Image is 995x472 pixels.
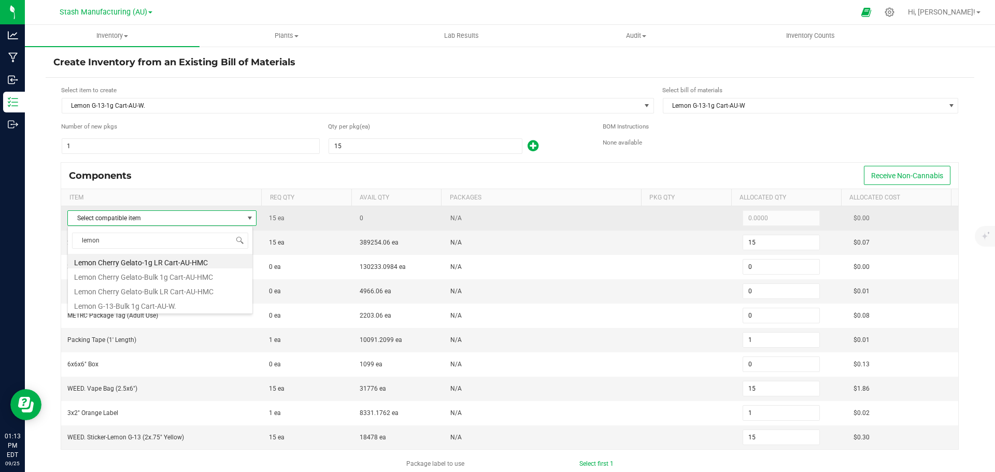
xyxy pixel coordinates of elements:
span: 6x6x6" Box [67,361,98,368]
span: Packing Tape (1' Length) [67,336,136,344]
span: $0.01 [854,288,870,295]
span: Lemon G-13-1g Cart-AU-W. [62,98,641,113]
span: WEED. Vape Bag (2.5x6") [67,385,137,392]
span: 8331.1762 ea [360,409,399,417]
span: Plants [200,31,374,40]
inline-svg: Inbound [8,75,18,85]
th: Req Qty [261,189,351,207]
span: N/A [450,434,462,441]
span: 0 ea [269,312,281,319]
span: Inventory [25,31,200,40]
span: 18478 ea [360,434,386,441]
span: (ea) [360,122,369,132]
span: Number of new packages to create [61,122,117,132]
span: 10091.2099 ea [360,336,402,344]
div: Components [69,170,139,181]
span: 3x2" Orange Label [67,409,118,417]
th: Pkg Qty [641,189,731,207]
span: METRC Package Tag (Adult Use) [67,312,158,319]
span: 15 ea [269,385,285,392]
a: Select first 1 [579,460,614,467]
th: Packages [441,189,641,207]
span: $0.30 [854,434,870,441]
a: Inventory [25,25,200,47]
span: 0 ea [269,361,281,368]
span: N/A [450,409,462,417]
span: Lemon G-13-1g Cart-AU-W [663,98,945,113]
p: 09/25 [5,460,20,467]
span: 389254.06 ea [360,239,399,246]
span: Stash Manufacturing (AU) [60,8,147,17]
span: 1099 ea [360,361,382,368]
a: Plants [200,25,374,47]
span: 15 ea [269,214,285,222]
span: BOM Instructions [603,123,649,130]
span: $0.01 [854,336,870,344]
span: 0 ea [269,288,281,295]
span: Hi, [PERSON_NAME]! [908,8,975,16]
span: N/A [450,214,462,222]
span: 4966.06 ea [360,288,391,295]
a: Lab Results [374,25,549,47]
span: Audit [549,31,723,40]
span: Select compatible item [68,211,243,225]
button: Receive Non-Cannabis [864,166,950,185]
a: Inventory Counts [723,25,898,47]
span: N/A [450,263,462,270]
div: Manage settings [883,7,896,17]
span: 0 ea [269,263,281,270]
inline-svg: Inventory [8,97,18,107]
span: N/A [450,288,462,295]
span: Open Ecommerce Menu [855,2,878,22]
span: $0.00 [854,263,870,270]
span: 1 ea [269,336,281,344]
span: N/A [450,312,462,319]
span: Add new output [522,145,538,152]
span: $1.86 [854,385,870,392]
span: WEED. Sticker-Lemon G-13 (2x.75" Yellow) [67,434,184,441]
span: 15 ea [269,239,285,246]
span: $0.08 [854,312,870,319]
th: Allocated Qty [731,189,841,207]
span: 0 [360,214,363,222]
inline-svg: Analytics [8,30,18,40]
span: Receive Non-Cannabis [871,171,943,180]
inline-svg: Manufacturing [8,52,18,63]
span: Quantity per package (ea) [328,122,360,132]
iframe: Resource center [10,389,41,420]
th: Avail Qty [351,189,442,207]
th: Item [61,189,261,207]
p: 01:13 PM EDT [5,432,20,460]
span: N/A [450,385,462,392]
span: $0.00 [854,214,870,222]
span: N/A [450,336,462,344]
span: Select item to create [61,87,117,94]
span: 130233.0984 ea [360,263,406,270]
span: Package label to use [406,460,464,467]
span: N/A [450,361,462,368]
a: Audit [549,25,723,47]
span: Lab Results [430,31,493,40]
span: 15 ea [269,434,285,441]
span: $0.07 [854,239,870,246]
span: N/A [450,239,462,246]
span: 1 ea [269,409,281,417]
span: None available [603,139,642,146]
span: 2203.06 ea [360,312,391,319]
th: Allocated Cost [841,189,951,207]
span: Select bill of materials [662,87,722,94]
inline-svg: Outbound [8,119,18,130]
span: 31776 ea [360,385,386,392]
h4: Create Inventory from an Existing Bill of Materials [53,56,966,69]
span: Inventory Counts [772,31,849,40]
span: $0.02 [854,409,870,417]
span: $0.13 [854,361,870,368]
